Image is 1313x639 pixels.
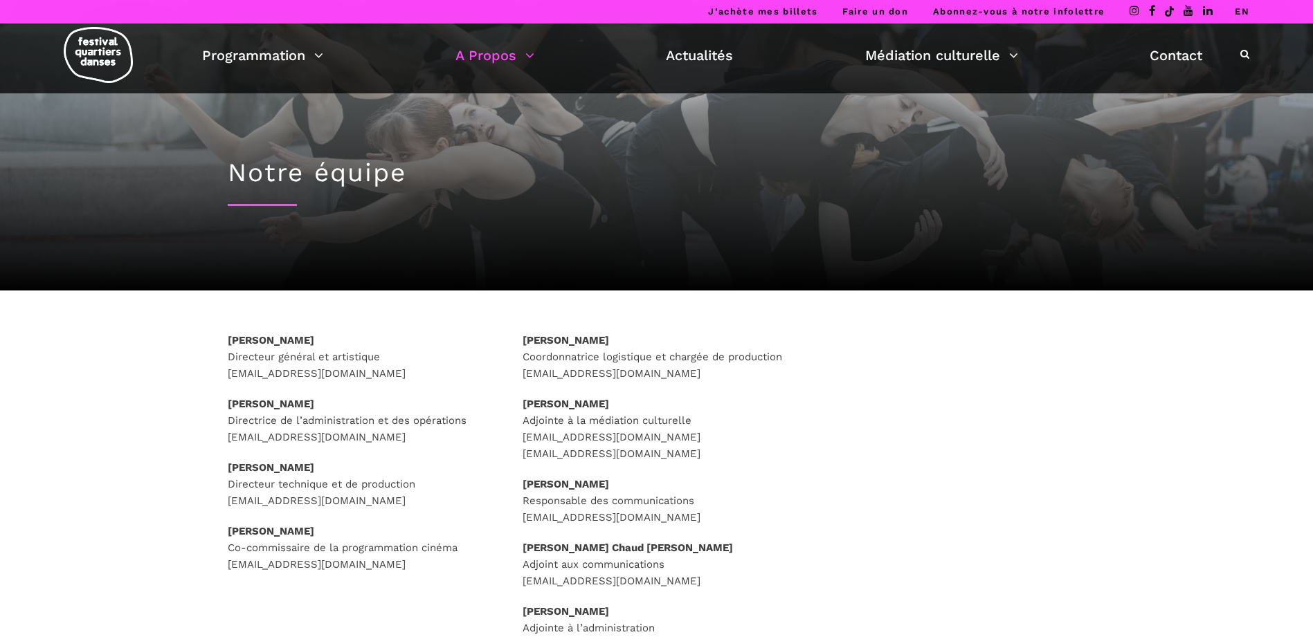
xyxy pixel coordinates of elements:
p: Directrice de l’administration et des opérations [EMAIL_ADDRESS][DOMAIN_NAME] [228,396,496,445]
p: Adjoint aux communications [EMAIL_ADDRESS][DOMAIN_NAME] [523,539,790,589]
strong: [PERSON_NAME] [523,478,609,490]
p: Adjointe à la médiation culturelle [EMAIL_ADDRESS][DOMAIN_NAME] [EMAIL_ADDRESS][DOMAIN_NAME] [523,396,790,462]
a: Faire un don [842,6,908,17]
img: logo-fqd-med [64,27,133,83]
p: Co-commissaire de la programmation cinéma [EMAIL_ADDRESS][DOMAIN_NAME] [228,523,496,573]
strong: [PERSON_NAME] [523,398,609,410]
h1: Notre équipe [228,158,1086,188]
a: J’achète mes billets [708,6,817,17]
strong: [PERSON_NAME] [228,525,314,537]
a: A Propos [455,44,534,67]
a: Programmation [202,44,323,67]
p: Directeur technique et de production [EMAIL_ADDRESS][DOMAIN_NAME] [228,459,496,509]
strong: [PERSON_NAME] [228,334,314,346]
strong: [PERSON_NAME] [523,334,609,346]
p: Directeur général et artistique [EMAIL_ADDRESS][DOMAIN_NAME] [228,332,496,382]
strong: [PERSON_NAME] [228,461,314,474]
a: Médiation culturelle [865,44,1018,67]
a: Actualités [666,44,733,67]
strong: [PERSON_NAME] [228,398,314,410]
strong: [PERSON_NAME] Chaud [PERSON_NAME] [523,541,733,554]
p: Coordonnatrice logistique et chargée de production [EMAIL_ADDRESS][DOMAIN_NAME] [523,332,790,382]
a: EN [1235,6,1249,17]
p: Responsable des communications [EMAIL_ADDRESS][DOMAIN_NAME] [523,476,790,526]
a: Contact [1150,44,1202,67]
strong: [PERSON_NAME] [523,605,609,618]
a: Abonnez-vous à notre infolettre [933,6,1105,17]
